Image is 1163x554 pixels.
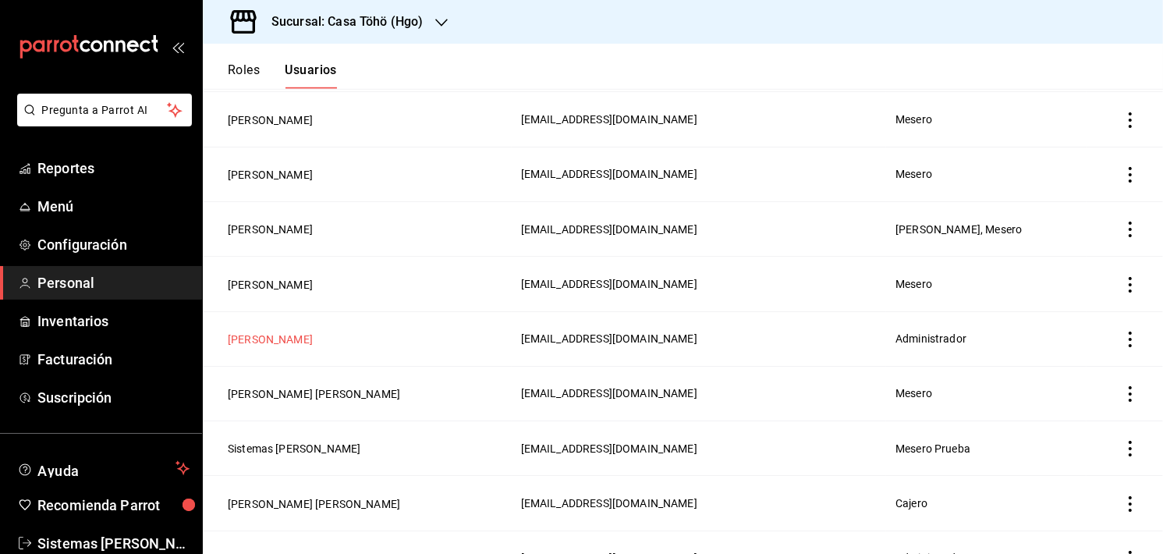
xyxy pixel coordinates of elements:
a: Pregunta a Parrot AI [11,113,192,130]
button: open_drawer_menu [172,41,184,53]
button: Sistemas [PERSON_NAME] [228,441,360,456]
span: [EMAIL_ADDRESS][DOMAIN_NAME] [521,168,697,180]
span: Administrador [895,332,966,345]
span: [PERSON_NAME], Mesero [895,223,1022,236]
span: Ayuda [37,459,169,478]
span: [EMAIL_ADDRESS][DOMAIN_NAME] [521,332,697,345]
span: Mesero [895,113,932,126]
button: [PERSON_NAME] [228,222,313,237]
span: Personal [37,272,190,293]
span: [EMAIL_ADDRESS][DOMAIN_NAME] [521,113,697,126]
span: [EMAIL_ADDRESS][DOMAIN_NAME] [521,442,697,455]
span: [EMAIL_ADDRESS][DOMAIN_NAME] [521,223,697,236]
span: Mesero [895,387,932,400]
button: Usuarios [285,62,337,89]
span: Reportes [37,158,190,179]
button: actions [1122,386,1138,402]
span: Menú [37,196,190,217]
button: actions [1122,441,1138,456]
button: actions [1122,112,1138,128]
span: Pregunta a Parrot AI [42,102,168,119]
span: Mesero [895,168,932,180]
button: [PERSON_NAME] [228,277,313,293]
span: Sistemas [PERSON_NAME] [37,533,190,554]
span: Cajero [895,497,927,510]
span: Inventarios [37,311,190,332]
button: [PERSON_NAME] [228,332,313,347]
h3: Sucursal: Casa Töhö (Hgo) [259,12,423,31]
button: [PERSON_NAME] [228,167,313,183]
span: [EMAIL_ADDRESS][DOMAIN_NAME] [521,497,697,510]
span: Configuración [37,234,190,255]
button: actions [1122,167,1138,183]
button: actions [1122,332,1138,347]
button: actions [1122,496,1138,512]
button: [PERSON_NAME] [PERSON_NAME] [228,386,400,402]
span: [EMAIL_ADDRESS][DOMAIN_NAME] [521,387,697,400]
button: [PERSON_NAME] [PERSON_NAME] [228,496,400,512]
button: actions [1122,277,1138,293]
span: Suscripción [37,387,190,408]
button: Roles [228,62,260,89]
button: [PERSON_NAME] [228,112,313,128]
span: Mesero Prueba [895,442,970,455]
div: navigation tabs [228,62,337,89]
button: actions [1122,222,1138,237]
button: Pregunta a Parrot AI [17,94,192,126]
span: [EMAIL_ADDRESS][DOMAIN_NAME] [521,278,697,290]
span: Facturación [37,349,190,370]
span: Recomienda Parrot [37,495,190,516]
span: Mesero [895,278,932,290]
